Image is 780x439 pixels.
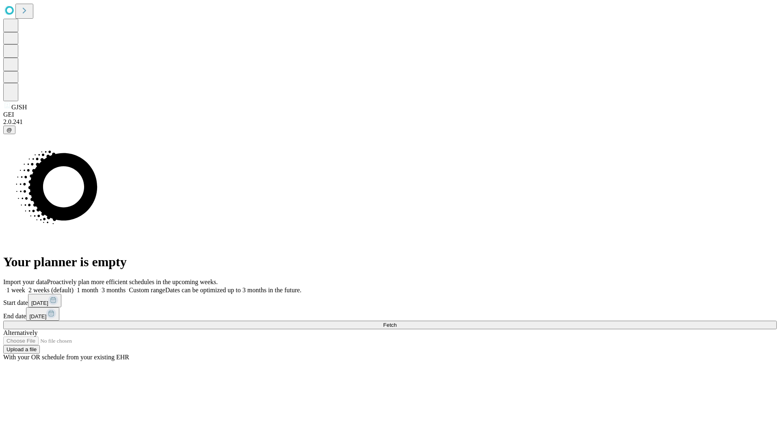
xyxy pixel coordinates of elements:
span: @ [6,127,12,133]
span: GJSH [11,104,27,111]
span: Dates can be optimized up to 3 months in the future. [165,287,301,293]
span: With your OR schedule from your existing EHR [3,354,129,361]
span: Proactively plan more efficient schedules in the upcoming weeks. [47,278,218,285]
div: 2.0.241 [3,118,777,126]
div: End date [3,307,777,321]
button: Fetch [3,321,777,329]
span: [DATE] [31,300,48,306]
span: 1 week [6,287,25,293]
button: Upload a file [3,345,40,354]
span: Custom range [129,287,165,293]
span: 1 month [77,287,98,293]
span: Alternatively [3,329,37,336]
button: [DATE] [28,294,61,307]
div: Start date [3,294,777,307]
button: [DATE] [26,307,59,321]
h1: Your planner is empty [3,254,777,269]
span: [DATE] [29,313,46,319]
span: 2 weeks (default) [28,287,74,293]
button: @ [3,126,15,134]
div: GEI [3,111,777,118]
span: 3 months [102,287,126,293]
span: Fetch [383,322,396,328]
span: Import your data [3,278,47,285]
